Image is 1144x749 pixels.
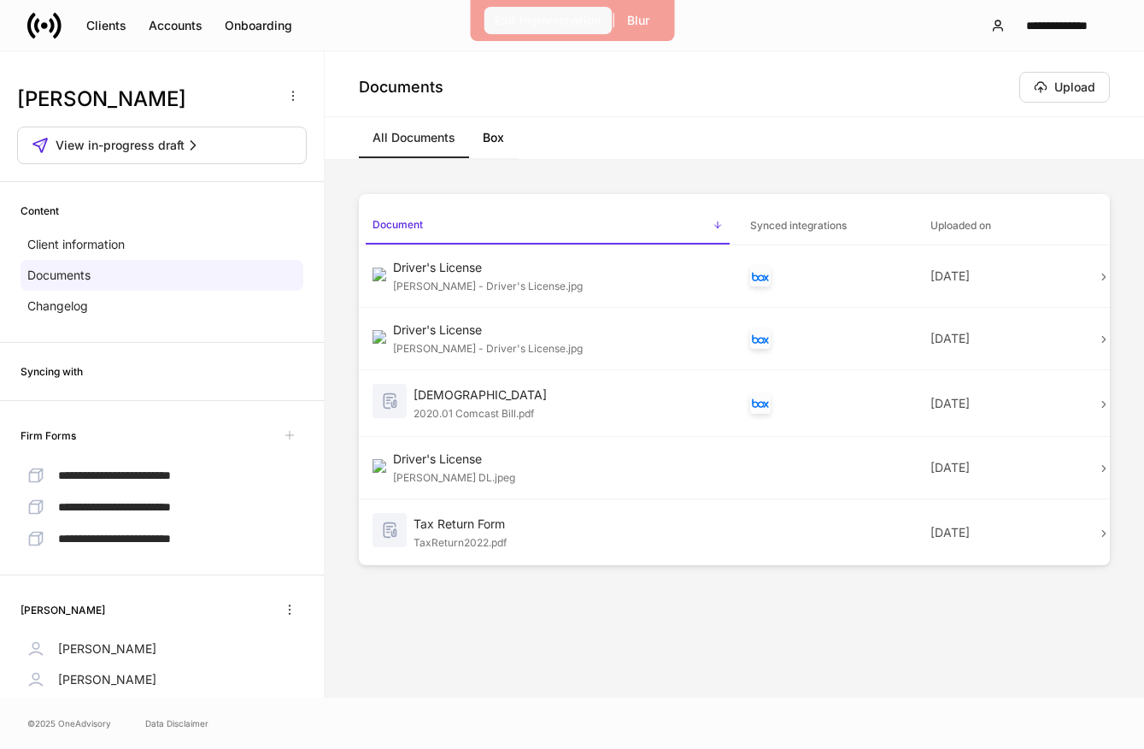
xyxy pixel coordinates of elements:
[414,516,723,533] div: Tax Return Form
[366,208,730,245] span: Document
[58,671,156,688] p: [PERSON_NAME]
[414,404,723,421] div: 2020.01 Comcast Bill.pdf
[17,86,273,113] h3: [PERSON_NAME]
[359,77,443,97] h4: Documents
[21,363,83,380] h6: Syncing with
[149,17,202,34] div: Accounts
[750,217,847,233] h6: Synced integrations
[414,386,723,404] div: [DEMOGRAPHIC_DATA]
[752,398,769,408] img: oYqM9ojoZLfzCHUefNbBcWHcyDPbQKagtYciMC8pFl3iZXy3dU33Uwy+706y+0q2uJ1ghNQf2OIHrSh50tUd9HaB5oMc62p0G...
[393,339,723,356] div: [PERSON_NAME] - Driver's License.jpg
[1019,72,1110,103] button: Upload
[58,640,156,658] p: [PERSON_NAME]
[27,267,91,284] p: Documents
[930,268,1083,285] p: [DATE]
[225,17,292,34] div: Onboarding
[750,266,771,286] div: Box
[21,203,59,219] h6: Content
[484,7,612,34] button: Exit Impersonation
[393,276,723,293] div: [PERSON_NAME] - Driver's License.jpg
[469,117,518,158] a: Box
[924,209,1090,244] span: Uploaded on
[21,260,303,291] a: Documents
[145,717,208,730] a: Data Disclaimer
[414,533,723,550] div: TaxReturn2022.pdf
[393,468,723,485] div: [PERSON_NAME] DL.jpeg
[393,321,723,339] div: Driver's License
[495,12,601,29] div: Exit Impersonation
[373,330,386,344] img: adc868ff-a5ea-4852-a646-b6f8a9b46b0f
[373,216,423,233] h6: Document
[138,12,214,39] button: Accounts
[616,7,660,34] button: Blur
[1054,79,1095,96] div: Upload
[373,268,386,281] img: c69eb6cb-ca04-4a08-a907-859edc36ee4e
[743,209,910,244] span: Synced integrations
[752,334,769,344] img: oYqM9ojoZLfzCHUefNbBcWHcyDPbQKagtYciMC8pFl3iZXy3dU33Uwy+706y+0q2uJ1ghNQf2OIHrSh50tUd9HaB5oMc62p0G...
[27,298,88,315] p: Changelog
[21,291,303,321] a: Changelog
[27,717,111,730] span: © 2025 OneAdvisory
[627,12,649,29] div: Blur
[930,395,1083,412] p: [DATE]
[86,17,126,34] div: Clients
[359,117,469,158] a: All Documents
[373,384,407,418] img: svg%3e
[930,524,1083,541] p: [DATE]
[750,328,771,349] div: Box
[17,127,307,164] button: View in-progress draft
[75,12,138,39] button: Clients
[393,259,723,276] div: Driver's License
[56,137,185,154] span: View in-progress draft
[930,217,991,233] h6: Uploaded on
[752,272,769,281] img: oYqM9ojoZLfzCHUefNbBcWHcyDPbQKagtYciMC8pFl3iZXy3dU33Uwy+706y+0q2uJ1ghNQf2OIHrSh50tUd9HaB5oMc62p0G...
[393,451,723,468] div: Driver's License
[276,422,303,449] span: Unavailable with outstanding requests for information
[27,236,125,253] p: Client information
[373,459,386,473] img: bc898d84-a96c-418d-8908-e8f2e1e07ac8
[930,330,1083,347] p: [DATE]
[21,602,105,618] h6: [PERSON_NAME]
[750,393,771,414] div: Box
[21,428,76,444] h6: Firm Forms
[930,459,1083,476] p: [DATE]
[21,229,303,260] a: Client information
[373,513,407,547] img: svg%3e
[21,634,303,664] a: [PERSON_NAME]
[214,12,303,39] button: Onboarding
[21,664,303,695] a: [PERSON_NAME]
